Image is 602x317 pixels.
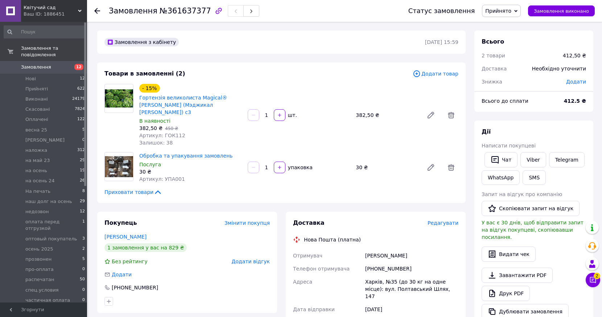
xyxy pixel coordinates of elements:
span: Додати товар [413,70,458,78]
span: Додати відгук [232,259,270,264]
div: 30 ₴ [139,168,242,175]
span: Додати [112,272,132,277]
input: Пошук [4,25,86,38]
span: 2 товари [482,53,505,58]
button: SMS [523,170,546,185]
span: 12 [80,76,85,82]
span: Прийнято [485,8,511,14]
span: 0 [82,287,85,293]
div: упаковка [286,164,313,171]
span: оптовый покупатель [25,236,77,242]
span: Змінити покупця [224,220,270,226]
span: 29 [80,198,85,205]
span: 5 [82,256,85,263]
span: Виконані [25,96,48,102]
button: Скопіювати запит на відгук [482,201,580,216]
span: 122 [77,116,85,123]
span: спец.условия [25,287,59,293]
a: [PERSON_NAME] [104,234,147,240]
span: наш долг на осень [25,198,72,205]
span: 382,50 ₴ [139,125,162,131]
div: [PERSON_NAME] [364,249,460,262]
span: 2 [82,246,85,252]
span: Видалити [444,160,458,175]
span: 12 [74,64,83,70]
div: Статус замовлення [408,7,475,15]
span: [PERSON_NAME] [25,137,65,143]
span: 19 [80,167,85,174]
span: В наявності [139,118,170,124]
span: Отримувач [293,253,322,259]
span: Замовлення та повідомлення [21,45,87,58]
button: Чат з покупцем2 [586,273,600,287]
span: 450 ₴ [165,126,178,131]
span: Без рейтингу [112,259,148,264]
button: Чат [485,152,518,167]
span: Нові [25,76,36,82]
span: 3 [82,236,85,242]
div: Нова Пошта (платна) [302,236,363,243]
span: 12 [80,208,85,215]
span: 0 [82,297,85,304]
img: Обробка та упакування замовлень [105,156,133,178]
span: Послуга [139,162,161,167]
span: весна 25 [25,127,47,133]
span: 1 [82,219,85,232]
span: Покупець [104,219,137,226]
button: Видати чек [482,247,536,262]
b: 412.5 ₴ [564,98,586,104]
a: Завантажити PDF [482,268,553,283]
time: [DATE] 15:59 [425,39,458,45]
span: на май 23 [25,157,50,164]
div: 382,50 ₴ [353,110,421,120]
span: 312 [77,147,85,154]
a: Редагувати [424,108,438,122]
span: Оплачені [25,116,48,123]
span: Прийняті [25,86,48,92]
span: осень 2025 [25,246,53,252]
span: недозвон [25,208,49,215]
a: Viber [520,152,546,167]
span: У вас є 30 днів, щоб відправити запит на відгук покупцеві, скопіювавши посилання. [482,220,584,240]
span: Залишок: 38 [139,140,173,146]
span: Дії [482,128,491,135]
span: Видалити [444,108,458,122]
div: [PHONE_NUMBER] [364,262,460,275]
span: Артикул: ГОК112 [139,133,185,138]
div: - 15% [139,84,160,93]
span: Знижка [482,79,502,85]
span: 0 [82,266,85,273]
span: 7824 [75,106,85,113]
span: Замовлення виконано [534,8,589,14]
span: распечатан [25,276,54,283]
span: 24179 [72,96,85,102]
span: на осень [25,167,47,174]
span: Товари в замовленні (2) [104,70,185,77]
span: на осень 24 [25,178,55,184]
span: №361637377 [160,7,211,15]
span: 8 [82,188,85,195]
div: Ваш ID: 1886451 [24,11,87,17]
span: 26 [80,178,85,184]
span: Дата відправки [293,306,335,312]
div: Замовлення з кабінету [104,38,179,46]
span: 2 [594,273,600,279]
a: Гортензія великолиста Magical® [PERSON_NAME] (Мэджикал [PERSON_NAME]) с3 [139,95,227,115]
span: Всього [482,38,504,45]
span: Всього до сплати [482,98,528,104]
span: Доставка [482,66,507,72]
span: Написати покупцеві [482,143,536,149]
span: Замовлення [21,64,51,70]
span: Замовлення [109,7,157,15]
div: Повернутися назад [94,7,100,15]
span: оплата перед отгрузкой [25,219,82,232]
span: Адреса [293,279,312,285]
a: Обробка та упакування замовлень [139,153,233,159]
span: 50 [80,276,85,283]
span: Приховати товари [104,188,162,196]
button: Замовлення виконано [528,5,595,16]
span: про-оплата [25,266,54,273]
span: Скасовані [25,106,50,113]
span: Редагувати [428,220,458,226]
span: Додати [566,79,586,85]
